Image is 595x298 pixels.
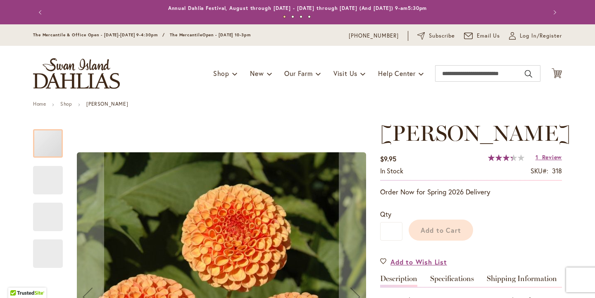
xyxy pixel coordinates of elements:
[284,69,312,78] span: Our Farm
[380,210,391,218] span: Qty
[380,154,396,163] span: $9.95
[33,58,120,89] a: store logo
[380,120,571,146] span: [PERSON_NAME]
[86,101,128,107] strong: [PERSON_NAME]
[33,194,71,231] div: AMBER QUEEN
[509,32,562,40] a: Log In/Register
[380,257,447,267] a: Add to Wish List
[390,257,447,267] span: Add to Wish List
[168,5,427,11] a: Annual Dahlia Festival, August through [DATE] - [DATE] through [DATE] (And [DATE]) 9-am5:30pm
[33,32,202,38] span: The Mercantile & Office Open - [DATE]-[DATE] 9-4:30pm / The Mercantile
[283,15,286,18] button: 1 of 4
[542,153,562,161] span: Review
[380,166,403,176] div: Availability
[349,32,399,40] a: [PHONE_NUMBER]
[378,69,416,78] span: Help Center
[477,32,500,40] span: Email Us
[33,158,71,194] div: AMBER QUEEN
[380,275,417,287] a: Description
[429,32,455,40] span: Subscribe
[33,231,63,268] div: AMBER QUEEN
[430,275,474,287] a: Specifications
[535,153,538,161] span: 1
[202,32,251,38] span: Open - [DATE] 10-3pm
[545,4,562,21] button: Next
[380,187,562,197] p: Order Now for Spring 2026 Delivery
[520,32,562,40] span: Log In/Register
[552,166,562,176] div: 318
[487,275,557,287] a: Shipping Information
[33,4,50,21] button: Previous
[250,69,264,78] span: New
[60,101,72,107] a: Shop
[380,166,403,175] span: In stock
[291,15,294,18] button: 2 of 4
[308,15,311,18] button: 4 of 4
[464,32,500,40] a: Email Us
[213,69,229,78] span: Shop
[333,69,357,78] span: Visit Us
[488,154,524,161] div: 67%
[300,15,302,18] button: 3 of 4
[33,101,46,107] a: Home
[417,32,455,40] a: Subscribe
[6,269,29,292] iframe: Launch Accessibility Center
[535,153,562,161] a: 1 Review
[33,121,71,158] div: AMBER QUEEN
[531,166,548,175] strong: SKU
